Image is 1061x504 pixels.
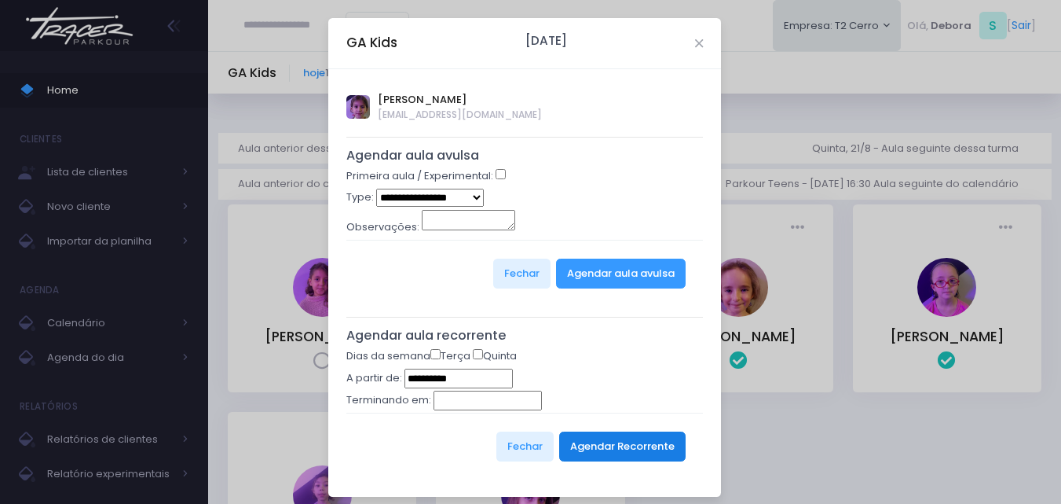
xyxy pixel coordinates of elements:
h5: GA Kids [346,33,397,53]
label: Type: [346,189,374,205]
label: Observações: [346,219,419,235]
input: Terça [430,349,441,359]
label: A partir de: [346,370,402,386]
button: Fechar [493,259,551,289]
form: Dias da semana [346,348,704,480]
h5: Agendar aula avulsa [346,148,704,164]
span: [PERSON_NAME] [378,92,542,108]
h5: Agendar aula recorrente [346,328,704,344]
button: Fechar [496,432,554,462]
button: Agendar Recorrente [559,432,686,462]
span: [EMAIL_ADDRESS][DOMAIN_NAME] [378,108,542,122]
button: Close [695,39,703,47]
label: Quinta [473,348,517,364]
label: Terça [430,348,470,364]
input: Quinta [473,349,483,359]
label: Terminando em: [346,392,431,408]
h6: [DATE] [525,34,567,48]
label: Primeira aula / Experimental: [346,168,493,184]
button: Agendar aula avulsa [556,259,686,289]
